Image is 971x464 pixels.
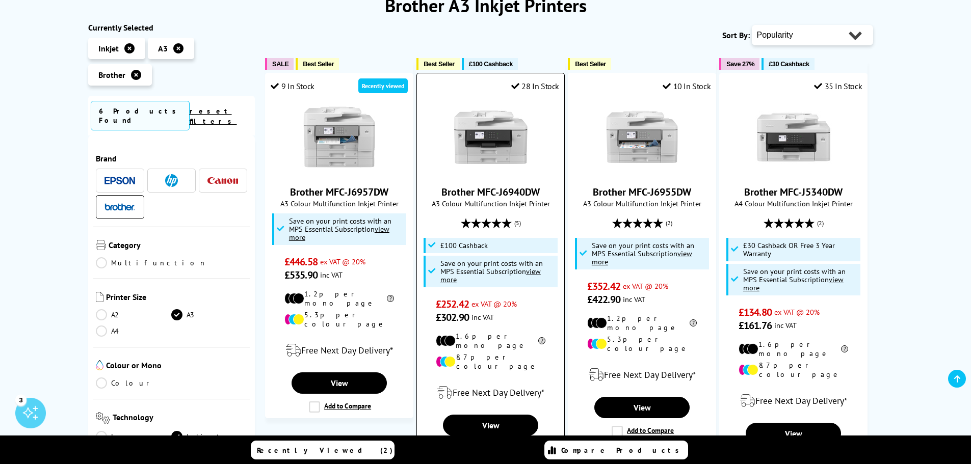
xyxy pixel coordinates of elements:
[301,167,378,177] a: Brother MFC-J6957DW
[755,167,832,177] a: Brother MFC-J5340DW
[666,213,672,233] span: (2)
[575,60,606,68] span: Best Seller
[207,177,238,184] img: Canon
[436,311,469,324] span: £302.90
[612,426,674,437] label: Add to Compare
[440,241,488,250] span: £100 Cashback
[309,401,371,413] label: Add to Compare
[722,30,750,40] span: Sort By:
[96,257,207,268] a: Multifunction
[739,361,848,379] li: 8.7p per colour page
[743,241,858,258] span: £30 Cashback OR Free 3 Year Warranty
[422,199,559,208] span: A3 Colour Multifunction Inkjet Printer
[592,249,692,266] u: view more
[544,441,688,459] a: Compare Products
[96,412,111,424] img: Technology
[320,257,365,266] span: ex VAT @ 20%
[104,177,135,184] img: Epson
[514,213,521,233] span: (5)
[726,60,754,68] span: Save 27%
[303,60,334,68] span: Best Seller
[594,397,689,418] a: View
[744,185,843,199] a: Brother MFC-J5340DW
[284,310,394,329] li: 5.3p per colour page
[284,255,318,268] span: £446.58
[725,199,862,208] span: A4 Colour Multifunction Inkjet Printer
[271,81,314,91] div: 9 In Stock
[289,224,389,242] u: view more
[739,319,772,332] span: £161.76
[271,199,408,208] span: A3 Colour Multifunction Inkjet Printer
[106,360,248,372] span: Colour or Mono
[296,58,339,70] button: Best Seller
[96,309,172,320] a: A2
[358,78,408,93] div: Recently viewed
[592,240,694,266] span: Save on your print costs with an MPS Essential Subscription
[88,22,255,33] div: Currently Selected
[587,335,697,353] li: 5.3p per colour page
[272,60,288,68] span: SALE
[739,306,772,319] span: £134.80
[284,289,394,308] li: 1.2p per mono page
[440,258,543,284] span: Save on your print costs with an MPS Essential Subscription
[158,43,168,53] span: A3
[573,361,711,389] div: modal_delivery
[762,58,814,70] button: £30 Cashback
[604,167,680,177] a: Brother MFC-J6955DW
[98,43,119,53] span: Inkjet
[301,99,378,175] img: Brother MFC-J6957DW
[156,174,187,187] a: HP
[469,60,513,68] span: £100 Cashback
[113,412,247,426] span: Technology
[462,58,518,70] button: £100 Cashback
[265,58,294,70] button: SALE
[587,293,620,306] span: £422.90
[814,81,862,91] div: 35 In Stock
[743,266,846,292] span: Save on your print costs with an MPS Essential Subscription
[96,292,103,302] img: Printer Size
[171,309,247,320] a: A3
[96,153,248,163] span: Brand
[817,213,824,233] span: (2)
[755,99,832,175] img: Brother MFC-J5340DW
[623,294,645,304] span: inc VAT
[422,378,559,407] div: modal_delivery
[774,320,797,330] span: inc VAT
[511,81,559,91] div: 28 In Stock
[453,99,529,175] img: Brother MFC-J6940DW
[15,394,27,405] div: 3
[746,423,841,444] a: View
[663,81,711,91] div: 10 In Stock
[471,312,494,322] span: inc VAT
[96,431,172,442] a: Laser
[573,199,711,208] span: A3 Colour Multifunction Inkjet Printer
[739,340,848,358] li: 1.6p per mono page
[96,360,103,370] img: Colour or Mono
[440,266,541,284] u: view more
[561,446,685,455] span: Compare Products
[593,185,691,199] a: Brother MFC-J6955DW
[568,58,611,70] button: Best Seller
[441,185,540,199] a: Brother MFC-J6940DW
[743,275,844,292] u: view more
[109,240,248,252] span: Category
[719,58,759,70] button: Save 27%
[207,174,238,187] a: Canon
[165,174,178,187] img: HP
[251,441,395,459] a: Recently Viewed (2)
[289,216,391,242] span: Save on your print costs with an MPS Essential Subscription
[98,70,125,80] span: Brother
[436,332,545,350] li: 1.6p per mono page
[190,106,237,126] a: reset filters
[416,58,460,70] button: Best Seller
[604,99,680,175] img: Brother MFC-J6955DW
[587,280,620,293] span: £352.42
[436,297,469,311] span: £252.42
[104,201,135,213] a: Brother
[443,415,538,436] a: View
[453,167,529,177] a: Brother MFC-J6940DW
[257,446,393,455] span: Recently Viewed (2)
[623,281,668,291] span: ex VAT @ 20%
[436,352,545,371] li: 8.7p per colour page
[587,314,697,332] li: 1.2p per mono page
